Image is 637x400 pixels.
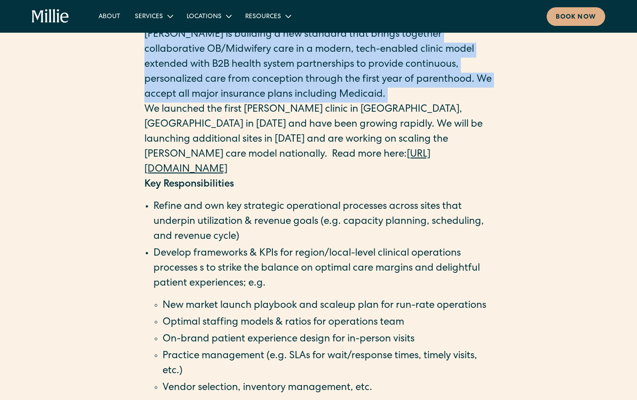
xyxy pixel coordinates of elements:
div: Resources [245,12,281,22]
div: Services [128,9,179,24]
a: Book now [547,7,605,26]
p: We launched the first [PERSON_NAME] clinic in [GEOGRAPHIC_DATA], [GEOGRAPHIC_DATA] in [DATE] and ... [144,103,493,178]
div: Services [135,12,163,22]
p: [PERSON_NAME] is building a new standard that brings together collaborative OB/Midwifery care in ... [144,28,493,103]
div: Book now [556,13,596,22]
a: home [32,9,69,24]
li: On-brand patient experience design for in-person visits [163,332,493,347]
a: About [91,9,128,24]
div: Locations [179,9,238,24]
li: New market launch playbook and scaleup plan for run-rate operations [163,299,493,314]
li: Refine and own key strategic operational processes across sites that underpin utilization & reven... [153,200,493,245]
li: Practice management (e.g. SLAs for wait/response times, timely visits, etc.) [163,349,493,379]
div: Locations [187,12,222,22]
li: Vendor selection, inventory management, etc. [163,381,493,396]
strong: Key Responsibilities [144,180,234,190]
li: Optimal staffing models & ratios for operations team [163,316,493,331]
li: Develop frameworks & KPIs for region/local-level clinical operations processes s to strike the ba... [153,247,493,396]
div: Resources [238,9,297,24]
